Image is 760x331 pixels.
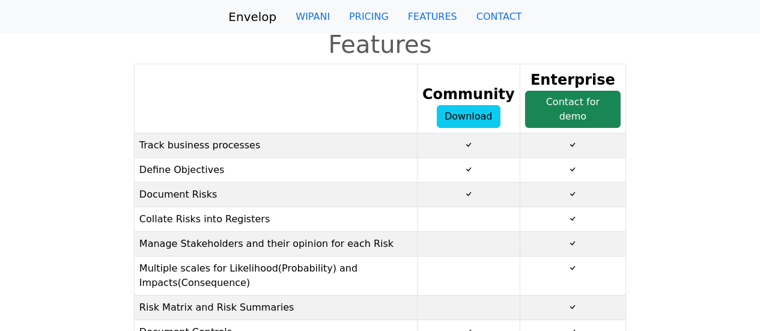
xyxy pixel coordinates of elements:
[417,64,520,133] th: Community
[228,5,276,29] a: Envelop
[437,105,500,128] a: Download
[134,207,417,232] td: Collate Risks into Registers
[134,296,417,320] td: Risk Matrix and Risk Summaries
[134,257,417,296] td: Multiple scales for Likelihood(Probability) and Impacts(Consequence)
[520,64,626,133] th: Enterprise
[398,5,467,29] a: FEATURES
[134,232,417,257] td: Manage Stakeholders and their opinion for each Risk
[286,5,339,29] a: WIPANI
[134,133,417,158] td: Track business processes
[134,183,417,207] td: Document Risks
[134,158,417,183] td: Define Objectives
[467,5,532,29] a: CONTACT
[525,91,621,128] a: Contact for demo
[7,30,753,59] h1: Features
[339,5,398,29] a: PRICING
